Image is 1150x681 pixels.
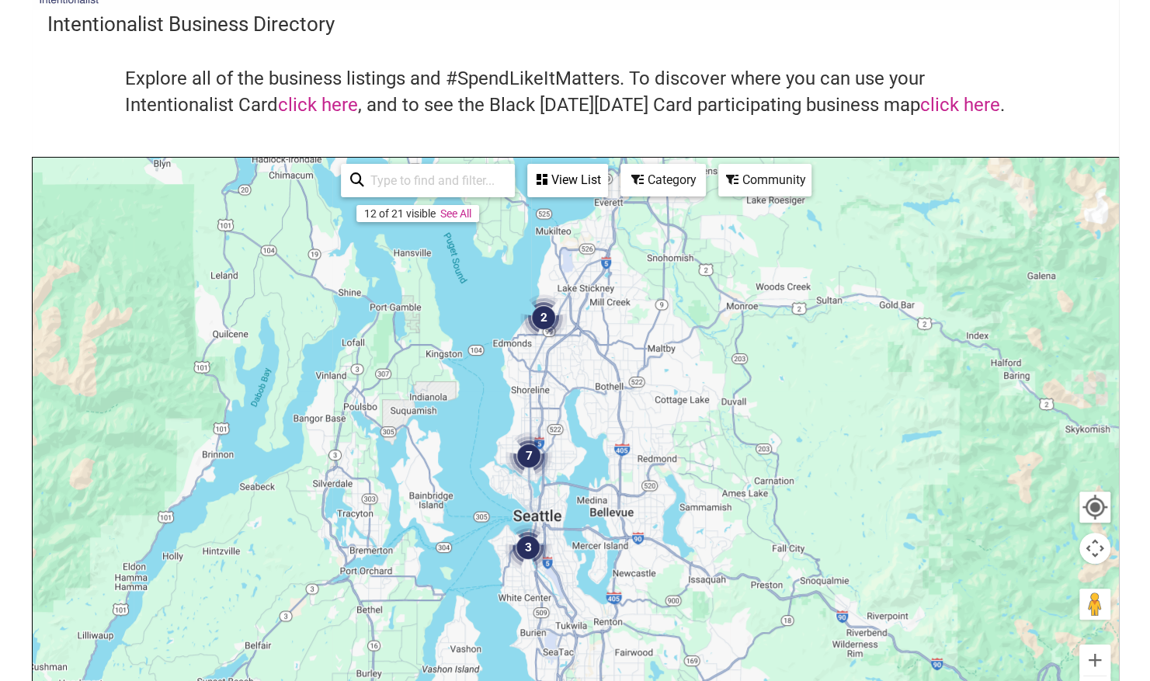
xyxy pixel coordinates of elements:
[364,207,436,220] div: 12 of 21 visible
[514,288,573,347] div: 2
[720,165,810,195] div: Community
[1079,492,1110,523] button: Your Location
[529,165,606,195] div: View List
[125,66,1026,118] h4: Explore all of the business listings and #SpendLikeItMatters. To discover where you can use your ...
[499,518,558,577] div: 3
[440,207,471,220] a: See All
[920,94,1000,116] a: click here
[622,165,704,195] div: Category
[620,164,706,196] div: Filter by category
[341,164,515,197] div: Type to search and filter
[1079,533,1110,564] button: Map camera controls
[718,164,811,196] div: Filter by Community
[499,426,558,485] div: 7
[47,10,1103,38] h3: Intentionalist Business Directory
[278,94,358,116] a: click here
[527,164,608,197] div: See a list of the visible businesses
[1079,645,1110,676] button: Zoom in
[364,165,506,196] input: Type to find and filter...
[1079,589,1110,620] button: Drag Pegman onto the map to open Street View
